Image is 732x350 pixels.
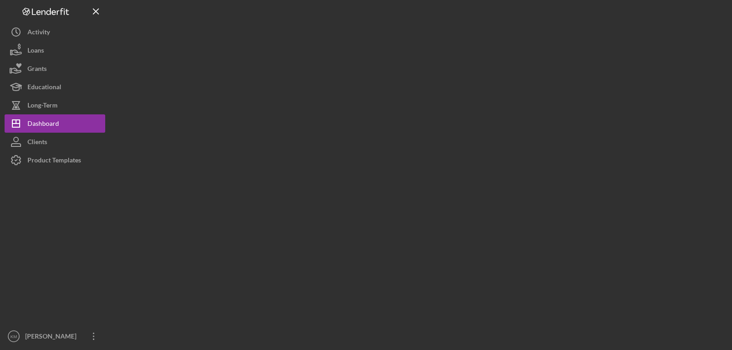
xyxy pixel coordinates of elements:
[27,96,58,117] div: Long-Term
[27,41,44,62] div: Loans
[27,23,50,43] div: Activity
[5,133,105,151] button: Clients
[27,59,47,80] div: Grants
[27,78,61,98] div: Educational
[5,114,105,133] button: Dashboard
[27,151,81,172] div: Product Templates
[5,151,105,169] button: Product Templates
[5,23,105,41] button: Activity
[27,114,59,135] div: Dashboard
[27,133,47,153] div: Clients
[11,334,17,339] text: KM
[5,59,105,78] button: Grants
[5,96,105,114] button: Long-Term
[23,327,82,348] div: [PERSON_NAME]
[5,327,105,345] button: KM[PERSON_NAME]
[5,41,105,59] button: Loans
[5,78,105,96] button: Educational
